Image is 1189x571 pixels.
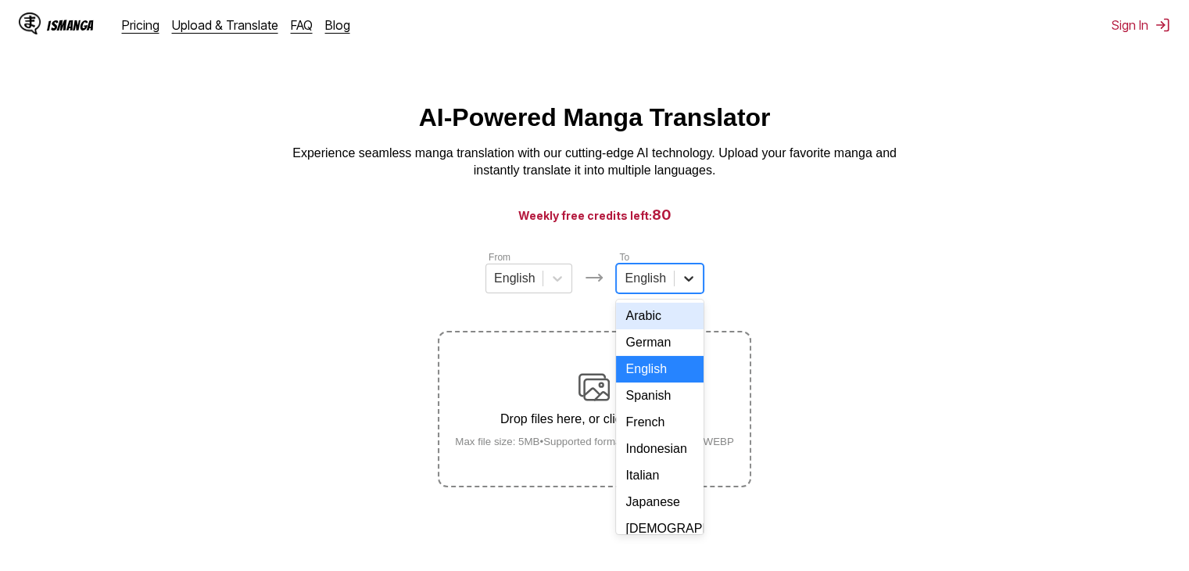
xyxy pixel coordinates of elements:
[38,205,1151,224] h3: Weekly free credits left:
[1155,17,1170,33] img: Sign out
[652,206,671,223] span: 80
[616,303,703,329] div: Arabic
[47,18,94,33] div: IsManga
[442,436,747,447] small: Max file size: 5MB • Supported formats: JP(E)G, PNG, WEBP
[619,252,629,263] label: To
[616,515,703,542] div: [DEMOGRAPHIC_DATA]
[616,329,703,356] div: German
[616,382,703,409] div: Spanish
[585,268,603,287] img: Languages icon
[282,145,908,180] p: Experience seamless manga translation with our cutting-edge AI technology. Upload your favorite m...
[616,356,703,382] div: English
[172,17,278,33] a: Upload & Translate
[19,13,122,38] a: IsManga LogoIsManga
[442,412,747,426] p: Drop files here, or click to browse.
[325,17,350,33] a: Blog
[616,409,703,436] div: French
[122,17,159,33] a: Pricing
[616,462,703,489] div: Italian
[616,489,703,515] div: Japanese
[291,17,313,33] a: FAQ
[419,103,771,132] h1: AI-Powered Manga Translator
[489,252,510,263] label: From
[616,436,703,462] div: Indonesian
[1112,17,1170,33] button: Sign In
[19,13,41,34] img: IsManga Logo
